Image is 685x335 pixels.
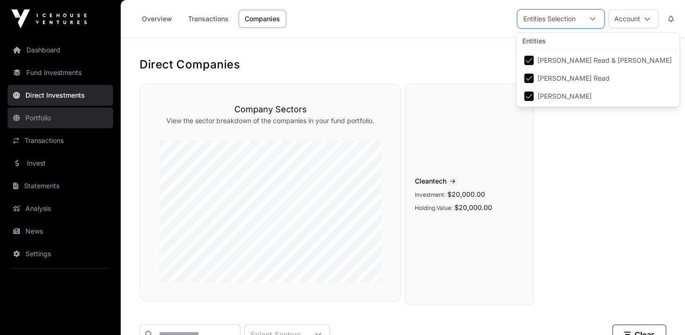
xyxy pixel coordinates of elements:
[182,10,235,28] a: Transactions
[415,176,524,186] span: Cleantech
[537,57,672,64] span: [PERSON_NAME] Read & [PERSON_NAME]
[8,198,113,219] a: Analysis
[638,290,685,335] iframe: Chat Widget
[519,52,677,69] li: Edmund Grant Read & Lynley Susan Read
[454,203,492,211] span: $20,000.00
[517,33,679,50] div: Entities
[8,243,113,264] a: Settings
[517,50,679,107] ul: Option List
[8,176,113,196] a: Statements
[11,9,87,28] img: Icehouse Ventures Logo
[518,10,581,28] div: Entities Selection
[8,221,113,242] a: News
[140,57,666,72] h1: Direct Companies
[537,75,610,82] span: [PERSON_NAME] Read
[415,191,446,198] span: Investment:
[8,130,113,151] a: Transactions
[159,116,382,126] p: View the sector breakdown of the companies in your fund portfolio.
[8,40,113,60] a: Dashboard
[136,10,178,28] a: Overview
[159,103,382,116] h3: Company Sectors
[415,204,453,211] span: Holding Value:
[8,62,113,83] a: Fund Investments
[8,153,113,174] a: Invest
[239,10,286,28] a: Companies
[8,108,113,128] a: Portfolio
[519,88,677,105] li: Lynley Susan Read
[447,190,485,198] span: $20,000.00
[519,70,677,87] li: Edmund Grant Read
[8,85,113,106] a: Direct Investments
[608,9,659,28] button: Account
[537,93,592,100] span: [PERSON_NAME]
